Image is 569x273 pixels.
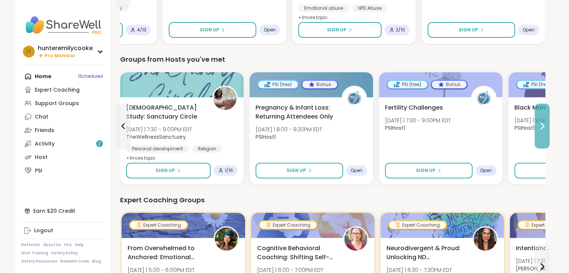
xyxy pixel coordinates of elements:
[126,103,204,121] span: [DEMOGRAPHIC_DATA] Study: Sanctuary Circle
[302,81,337,88] div: Bonus
[264,27,276,33] span: Open
[38,44,93,52] div: hunteremilycooke
[385,124,405,132] b: PSIHost1
[137,27,146,33] span: 4 / 13
[200,27,219,33] span: Sign Up
[21,12,105,38] img: ShareWell Nav Logo
[260,221,316,229] div: Expert Coaching
[43,242,61,248] a: About Us
[45,53,76,59] span: Pro Member
[21,110,105,123] a: Chat
[256,133,276,141] b: PSIHost1
[120,54,545,65] div: Groups from Hosts you've met
[257,244,335,262] span: Cognitive Behavioral Coaching: Shifting Self-Talk
[21,224,105,237] a: Logout
[21,150,105,164] a: Host
[351,168,362,174] span: Open
[35,167,42,175] div: PSI
[35,127,54,134] div: Friends
[35,100,79,107] div: Support Groups
[35,113,48,121] div: Chat
[343,87,366,110] img: PSIHost1
[298,4,349,12] div: Emotional abuse
[21,96,105,110] a: Support Groups
[21,251,48,256] a: Host Training
[60,259,89,264] a: Redeem Code
[156,167,175,174] span: Sign Up
[215,227,238,251] img: TiffanyVL
[21,242,40,248] a: Referrals
[98,141,101,147] span: 2
[64,242,72,248] a: FAQ
[35,154,48,161] div: Host
[514,124,535,132] b: PSIHost1
[128,244,205,262] span: From Overwhelmed to Anchored: Emotional Regulation
[126,126,192,133] span: [DATE] | 7:30 - 9:00PM EDT
[474,227,497,251] img: natashamnurse
[517,81,557,88] div: PSI (free)
[120,195,545,205] div: Expert Coaching Groups
[516,265,557,272] b: [PERSON_NAME]
[344,227,367,251] img: Fausta
[126,163,211,178] button: Sign Up
[385,163,472,178] button: Sign Up
[523,27,535,33] span: Open
[21,164,105,177] a: PSI
[34,227,53,234] div: Logout
[21,204,105,218] div: Earn $20 Credit
[472,87,495,110] img: PSIHost1
[126,145,189,153] div: Personal development
[126,133,186,141] b: TheWellnessSanctuary
[213,87,236,110] img: TheWellnessSanctuary
[256,126,322,133] span: [DATE] | 8:00 - 9:30PM EDT
[35,140,55,148] div: Activity
[459,27,478,33] span: Sign Up
[21,259,57,264] a: Safety Resources
[389,221,446,229] div: Expert Coaching
[388,81,427,88] div: PSI (free)
[256,103,333,121] span: Pregnancy & Infant Loss: Returning Attendees Only
[225,168,233,174] span: 1 / 16
[416,167,435,174] span: Sign Up
[27,47,31,56] span: h
[256,163,343,178] button: Sign Up
[258,81,298,88] div: PSI (free)
[130,221,187,229] div: Expert Coaching
[35,86,80,94] div: Expert Coaching
[480,168,492,174] span: Open
[327,27,346,33] span: Sign Up
[287,167,306,174] span: Sign Up
[21,123,105,137] a: Friends
[428,22,515,38] button: Sign Up
[385,103,443,112] span: Fertility Challenges
[92,259,101,264] a: Blog
[21,137,105,150] a: Activity2
[75,242,84,248] a: Help
[51,251,78,256] a: Safety Policy
[385,117,451,124] span: [DATE] | 7:30 - 9:00PM EDT
[352,4,388,12] div: NPD Abuse
[169,22,256,38] button: Sign Up
[432,81,466,88] div: Bonus
[298,22,382,38] button: Sign Up
[192,145,222,153] div: Religion
[396,27,405,33] span: 2 / 10
[21,83,105,96] a: Expert Coaching
[386,244,464,262] span: Neurodivergent & Proud: Unlocking ND Superpowers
